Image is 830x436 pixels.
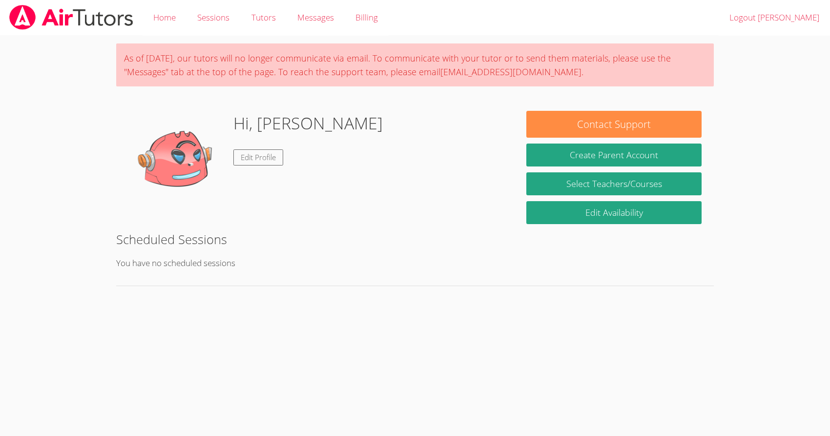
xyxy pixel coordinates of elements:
[297,12,334,23] span: Messages
[8,5,134,30] img: airtutors_banner-c4298cdbf04f3fff15de1276eac7730deb9818008684d7c2e4769d2f7ddbe033.png
[526,201,702,224] a: Edit Availability
[116,256,714,270] p: You have no scheduled sessions
[526,111,702,138] button: Contact Support
[233,149,283,166] a: Edit Profile
[116,43,714,86] div: As of [DATE], our tutors will no longer communicate via email. To communicate with your tutor or ...
[116,230,714,249] h2: Scheduled Sessions
[526,172,702,195] a: Select Teachers/Courses
[128,111,226,208] img: default.png
[233,111,383,136] h1: Hi, [PERSON_NAME]
[526,144,702,166] button: Create Parent Account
